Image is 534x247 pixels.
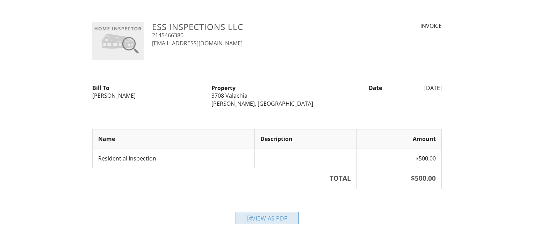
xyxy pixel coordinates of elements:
[357,149,442,168] td: $500.00
[93,129,255,149] th: Name
[152,31,183,39] a: 2145466380
[357,129,442,149] th: Amount
[357,168,442,189] th: $500.00
[236,216,299,224] a: View as PDF
[92,92,203,99] div: [PERSON_NAME]
[255,129,357,149] th: Description
[152,22,352,31] h3: ESS INSPECTIONS LLC
[386,84,446,92] div: [DATE]
[236,212,299,224] div: View as PDF
[92,84,109,92] strong: Bill To
[93,168,357,189] th: TOTAL
[327,84,387,92] div: Date
[361,22,442,30] div: INVOICE
[93,149,255,168] td: Residential Inspection
[92,22,144,60] img: company-logo-placeholder-36d46f90f209bfd688c11e12444f7ae3bbe69803b1480f285d1f5ee5e7c7234b.jpg
[211,84,236,92] strong: Property
[152,39,243,47] a: [EMAIL_ADDRESS][DOMAIN_NAME]
[211,100,322,107] div: [PERSON_NAME], [GEOGRAPHIC_DATA]
[211,92,322,99] div: 3708 Valachia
